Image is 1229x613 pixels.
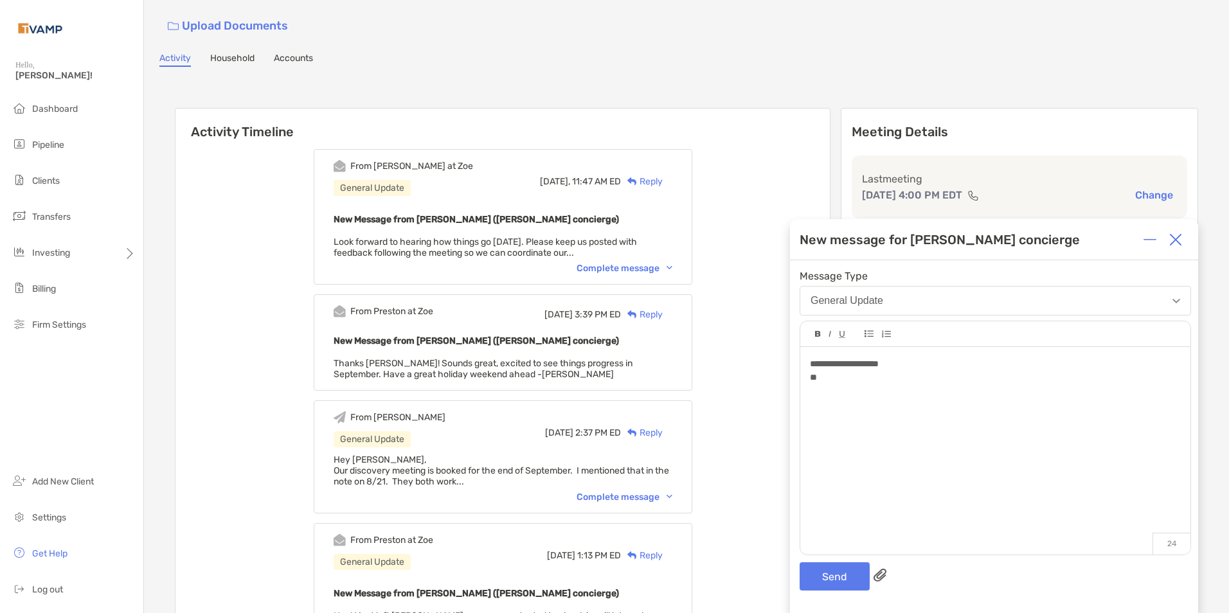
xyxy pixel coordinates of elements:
[575,309,621,320] span: 3:39 PM ED
[811,295,883,306] div: General Update
[334,431,411,447] div: General Update
[12,100,27,116] img: dashboard icon
[575,427,621,438] span: 2:37 PM ED
[1153,533,1190,555] p: 24
[159,12,296,40] a: Upload Documents
[577,492,672,502] div: Complete message
[12,473,27,488] img: add_new_client icon
[1172,299,1180,303] img: Open dropdown arrow
[334,534,346,546] img: Event icon
[621,426,663,440] div: Reply
[547,550,575,561] span: [DATE]
[334,588,619,599] b: New Message from [PERSON_NAME] ([PERSON_NAME] concierge)
[627,177,637,186] img: Reply icon
[334,335,619,346] b: New Message from [PERSON_NAME] ([PERSON_NAME] concierge)
[852,124,1187,140] p: Meeting Details
[168,22,179,31] img: button icon
[175,109,830,139] h6: Activity Timeline
[334,411,346,423] img: Event icon
[350,306,433,317] div: From Preston at Zoe
[800,232,1080,247] div: New message for [PERSON_NAME] concierge
[621,308,663,321] div: Reply
[862,187,962,203] p: [DATE] 4:00 PM EDT
[334,180,411,196] div: General Update
[15,5,65,51] img: Zoe Logo
[667,266,672,270] img: Chevron icon
[12,316,27,332] img: firm-settings icon
[12,581,27,596] img: logout icon
[621,175,663,188] div: Reply
[334,236,637,258] span: Look forward to hearing how things go [DATE]. Please keep us posted with feedback following the m...
[839,331,845,338] img: Editor control icon
[32,512,66,523] span: Settings
[334,305,346,317] img: Event icon
[274,53,313,67] a: Accounts
[862,171,1177,187] p: Last meeting
[159,53,191,67] a: Activity
[334,160,346,172] img: Event icon
[881,330,891,338] img: Editor control icon
[667,495,672,499] img: Chevron icon
[12,136,27,152] img: pipeline icon
[572,176,621,187] span: 11:47 AM ED
[12,172,27,188] img: clients icon
[1144,233,1156,246] img: Expand or collapse
[800,270,1191,282] span: Message Type
[627,310,637,319] img: Reply icon
[210,53,255,67] a: Household
[800,562,870,591] button: Send
[15,70,136,81] span: [PERSON_NAME]!
[32,283,56,294] span: Billing
[544,309,573,320] span: [DATE]
[32,103,78,114] span: Dashboard
[32,211,71,222] span: Transfers
[577,263,672,274] div: Complete message
[334,358,632,380] span: Thanks [PERSON_NAME]! Sounds great, excited to see things progress in September. Have a great hol...
[627,551,637,560] img: Reply icon
[32,139,64,150] span: Pipeline
[32,584,63,595] span: Log out
[32,548,67,559] span: Get Help
[32,175,60,186] span: Clients
[621,549,663,562] div: Reply
[12,545,27,560] img: get-help icon
[865,330,874,337] img: Editor control icon
[334,554,411,570] div: General Update
[577,550,621,561] span: 1:13 PM ED
[627,429,637,437] img: Reply icon
[545,427,573,438] span: [DATE]
[32,476,94,487] span: Add New Client
[1131,188,1177,202] button: Change
[350,412,445,423] div: From [PERSON_NAME]
[800,286,1191,315] button: General Update
[350,535,433,546] div: From Preston at Zoe
[967,190,979,200] img: communication type
[1169,233,1182,246] img: Close
[874,569,886,582] img: paperclip attachments
[350,161,473,172] div: From [PERSON_NAME] at Zoe
[12,208,27,224] img: transfers icon
[12,244,27,260] img: investing icon
[540,176,570,187] span: [DATE],
[12,509,27,524] img: settings icon
[12,280,27,296] img: billing icon
[32,247,70,258] span: Investing
[32,319,86,330] span: Firm Settings
[334,214,619,225] b: New Message from [PERSON_NAME] ([PERSON_NAME] concierge)
[829,331,831,337] img: Editor control icon
[815,331,821,337] img: Editor control icon
[334,454,669,487] span: Hey [PERSON_NAME], Our discovery meeting is booked for the end of September. I mentioned that in ...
